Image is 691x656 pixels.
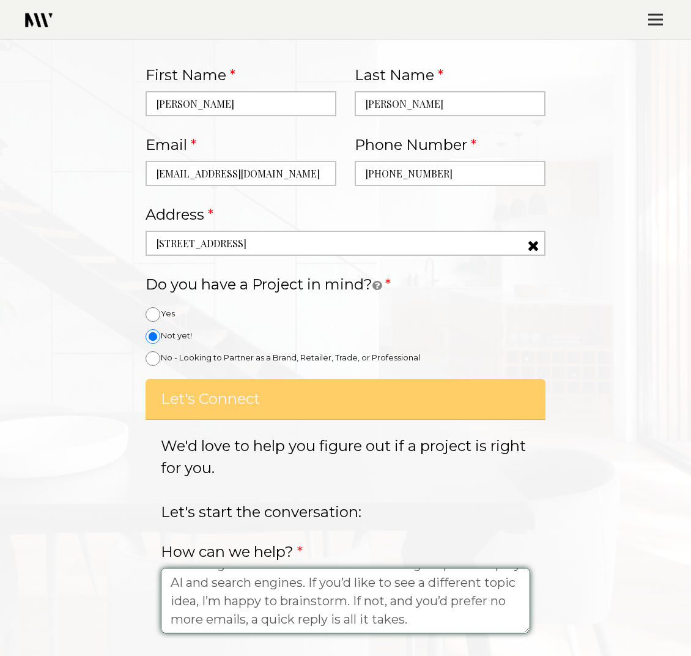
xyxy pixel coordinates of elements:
[161,330,192,340] span: Not yet!
[161,308,175,318] span: Yes
[355,59,443,91] label: Last Name
[355,91,545,116] input: Last Name
[146,329,160,344] input: Not yet!
[146,59,235,91] label: First Name
[161,390,260,408] span: Let's Connect
[146,268,391,300] label: Do you have a Project in mind?
[146,161,336,186] input: Please enter your email address
[355,129,476,161] label: Phone Number
[146,307,160,322] input: Yes
[146,91,336,116] input: First Name
[161,352,420,362] span: No - Looking to Partner as a Brand, Retailer, Trade, or Professional
[638,4,673,35] a: Menu
[146,198,213,231] label: Address
[161,435,530,523] p: We'd love to help you figure out if a project is right for you. Let's start the conversation:
[146,231,545,256] input: autocomplete
[146,129,196,161] label: Email
[146,379,545,420] div: Let's Connect
[355,161,545,186] input: (___) ___-____
[161,535,303,568] label: How can we help?
[146,351,160,366] input: No - Looking to Partner as a Brand, Retailer, Trade, or Professional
